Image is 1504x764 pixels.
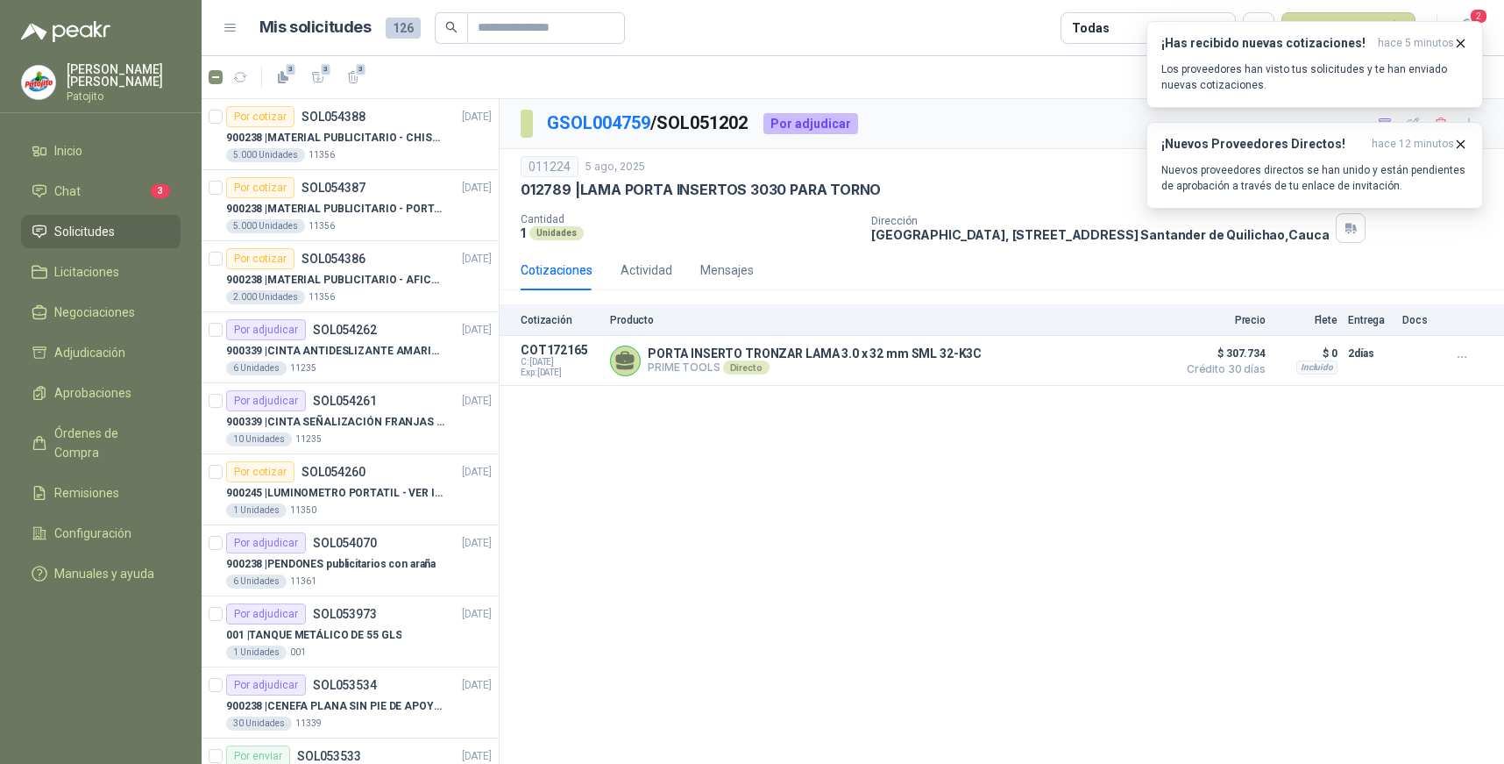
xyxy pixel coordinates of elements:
img: Company Logo [22,66,55,99]
span: Licitaciones [54,262,119,282]
div: Por cotizar [226,177,294,198]
p: [DATE] [462,251,492,268]
p: [DATE] [462,606,492,623]
button: 2 [1451,12,1483,44]
p: Patojito [67,91,181,102]
p: 2 días [1348,343,1392,364]
p: Entrega [1348,314,1392,326]
span: 3 [320,62,332,76]
p: 11356 [309,219,335,233]
div: 1 Unidades [226,503,287,518]
span: Exp: [DATE] [521,368,599,378]
span: Crédito 30 días [1178,364,1266,375]
p: SOL054260 [302,466,365,478]
p: SOL053534 [313,679,377,691]
button: ¡Nuevos Proveedores Directos!hace 12 minutos Nuevos proveedores directos se han unido y están pen... [1146,122,1483,209]
div: Por cotizar [226,248,294,269]
p: SOL054070 [313,537,377,549]
a: Por cotizarSOL054386[DATE] 900238 |MATERIAL PUBLICITARIO - AFICHE VER ADJUNTO2.000 Unidades11356 [202,241,499,312]
p: 11350 [290,503,316,518]
p: [DATE] [462,535,492,552]
p: 001 [290,646,306,660]
p: 012789 | LAMA PORTA INSERTOS 3030 PARA TORNO [521,181,881,199]
p: [GEOGRAPHIC_DATA], [STREET_ADDRESS] Santander de Quilichao , Cauca [871,227,1329,242]
div: Mensajes [700,261,754,280]
div: Por adjudicar [226,319,306,340]
p: [DATE] [462,393,492,410]
a: Negociaciones [21,296,181,329]
p: 11339 [295,717,322,731]
p: 900238 | CENEFA PLANA SIN PIE DE APOYO DE ACUERDO A LA IMAGEN ADJUNTA [226,698,444,715]
a: Por adjudicarSOL053973[DATE] 001 |TANQUE METÁLICO DE 55 GLS1 Unidades001 [202,596,499,668]
a: Por adjudicarSOL054070[DATE] 900238 |PENDONES publicitarios con araña6 Unidades11361 [202,525,499,596]
span: hace 12 minutos [1372,137,1454,152]
p: 11235 [295,432,322,446]
a: GSOL004759 [547,112,650,133]
p: Nuevos proveedores directos se han unido y están pendientes de aprobación a través de tu enlace d... [1161,162,1468,194]
button: 3 [304,63,332,91]
div: Directo [723,361,770,375]
p: [DATE] [462,180,492,196]
p: SOL053973 [313,608,377,620]
p: [DATE] [462,677,492,694]
p: SOL053533 [297,750,361,762]
p: 900339 | CINTA ANTIDESLIZANTE AMARILLA / NEGRA [226,343,444,360]
div: 30 Unidades [226,717,292,731]
a: Manuales y ayuda [21,557,181,590]
span: Chat [54,182,81,201]
p: Los proveedores han visto tus solicitudes y te han enviado nuevas cotizaciones. [1161,61,1468,93]
h3: ¡Nuevos Proveedores Directos! [1161,137,1365,152]
p: Precio [1178,314,1266,326]
p: [PERSON_NAME] [PERSON_NAME] [67,63,181,88]
p: 900339 | CINTA SEÑALIZACIÓN FRANJAS AMARILLAS NEGRA [226,414,444,431]
p: Dirección [871,215,1329,227]
span: $ 307.734 [1178,343,1266,364]
a: Configuración [21,517,181,550]
p: 900238 | PENDONES publicitarios con araña [226,556,436,573]
a: Por cotizarSOL054388[DATE] 900238 |MATERIAL PUBLICITARIO - CHISPA PATOJITO VER ADJUNTO5.000 Unida... [202,99,499,170]
p: SOL054387 [302,182,365,194]
p: 5 ago, 2025 [585,159,645,175]
div: 10 Unidades [226,432,292,446]
p: COT172165 [521,343,599,357]
span: C: [DATE] [521,357,599,368]
p: / SOL051202 [547,110,749,137]
p: PRIME TOOLS [648,361,982,375]
p: 900245 | LUMINOMETRO PORTATIL - VER IMAGEN ADJUNTA [226,485,444,502]
h3: ¡Has recibido nuevas cotizaciones! [1161,36,1371,51]
div: 5.000 Unidades [226,219,305,233]
p: 11361 [290,575,316,589]
div: Por adjudicar [226,675,306,696]
p: 900238 | MATERIAL PUBLICITARIO - AFICHE VER ADJUNTO [226,272,444,289]
div: 011224 [521,156,578,177]
p: Producto [610,314,1167,326]
div: 6 Unidades [226,575,287,589]
button: 3 [269,63,297,91]
p: 001 | TANQUE METÁLICO DE 55 GLS [226,627,401,644]
div: Actividad [621,261,672,280]
a: Adjudicación [21,336,181,369]
span: 126 [386,18,421,39]
a: Aprobaciones [21,376,181,410]
a: Licitaciones [21,255,181,289]
span: 3 [151,184,170,198]
div: Por adjudicar [226,603,306,625]
p: 11356 [309,148,335,162]
div: Por adjudicar [226,532,306,553]
p: [DATE] [462,322,492,339]
span: Negociaciones [54,303,135,322]
p: [DATE] [462,109,492,125]
button: ¡Has recibido nuevas cotizaciones!hace 5 minutos Los proveedores han visto tus solicitudes y te h... [1146,21,1483,108]
div: 1 Unidades [226,646,287,660]
p: PORTA INSERTO TRONZAR LAMA 3.0 x 32 mm SML 32-K3C [648,346,982,361]
span: Aprobaciones [54,383,131,403]
p: 1 [521,225,526,240]
a: Por cotizarSOL054387[DATE] 900238 |MATERIAL PUBLICITARIO - PORTAPRECIOS VER ADJUNTO5.000 Unidades... [202,170,499,241]
a: Por adjudicarSOL053534[DATE] 900238 |CENEFA PLANA SIN PIE DE APOYO DE ACUERDO A LA IMAGEN ADJUNTA... [202,668,499,739]
button: Nueva solicitud [1281,12,1415,44]
div: Por cotizar [226,106,294,127]
span: Órdenes de Compra [54,424,164,462]
div: 2.000 Unidades [226,290,305,304]
span: hace 5 minutos [1378,36,1454,51]
a: Inicio [21,134,181,168]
